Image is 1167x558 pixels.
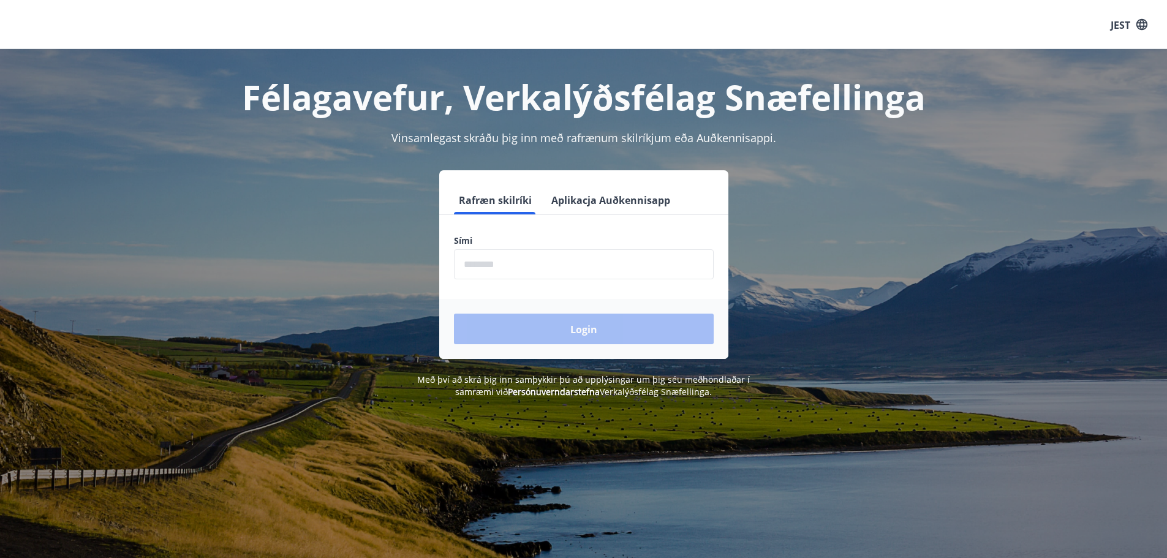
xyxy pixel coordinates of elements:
font: Verkalýðsfélag Snæfellinga. [600,386,712,398]
button: JEST [1106,13,1152,36]
font: Sími [454,235,472,246]
font: Félagavefur, Verkalýðsfélag Snæfellinga [242,74,926,120]
font: Með því að skrá þig inn samþykkir þú að upplýsingar um þig séu meðhöndlaðar í samræmi við [417,374,750,398]
a: Persónuverndarstefna [508,386,600,398]
font: Aplikacja Auðkennisapp [551,194,670,207]
font: JEST [1111,18,1130,31]
font: Rafræn skilríki [459,194,532,207]
font: Vinsamlegast skráðu þig inn með rafrænum skilríkjum eða Auðkennisappi. [391,130,776,145]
